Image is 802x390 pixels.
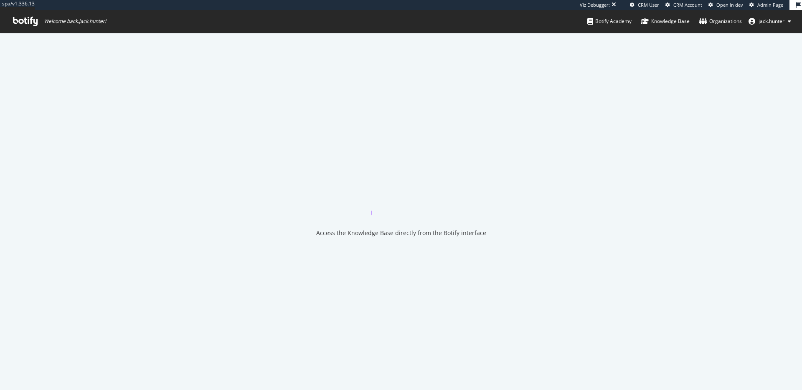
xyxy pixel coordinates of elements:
a: Botify Academy [587,10,632,33]
span: jack.hunter [759,18,784,25]
div: Botify Academy [587,17,632,25]
div: Viz Debugger: [580,2,610,8]
span: Open in dev [716,2,743,8]
a: Organizations [699,10,742,33]
a: Admin Page [749,2,783,8]
span: Welcome back, jack.hunter ! [44,18,106,25]
div: Knowledge Base [641,17,690,25]
a: Open in dev [708,2,743,8]
button: jack.hunter [742,15,798,28]
span: CRM Account [673,2,702,8]
div: Access the Knowledge Base directly from the Botify interface [316,229,486,237]
a: CRM User [630,2,659,8]
span: CRM User [638,2,659,8]
a: Knowledge Base [641,10,690,33]
a: CRM Account [665,2,702,8]
span: Admin Page [757,2,783,8]
div: Organizations [699,17,742,25]
div: animation [371,185,431,215]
